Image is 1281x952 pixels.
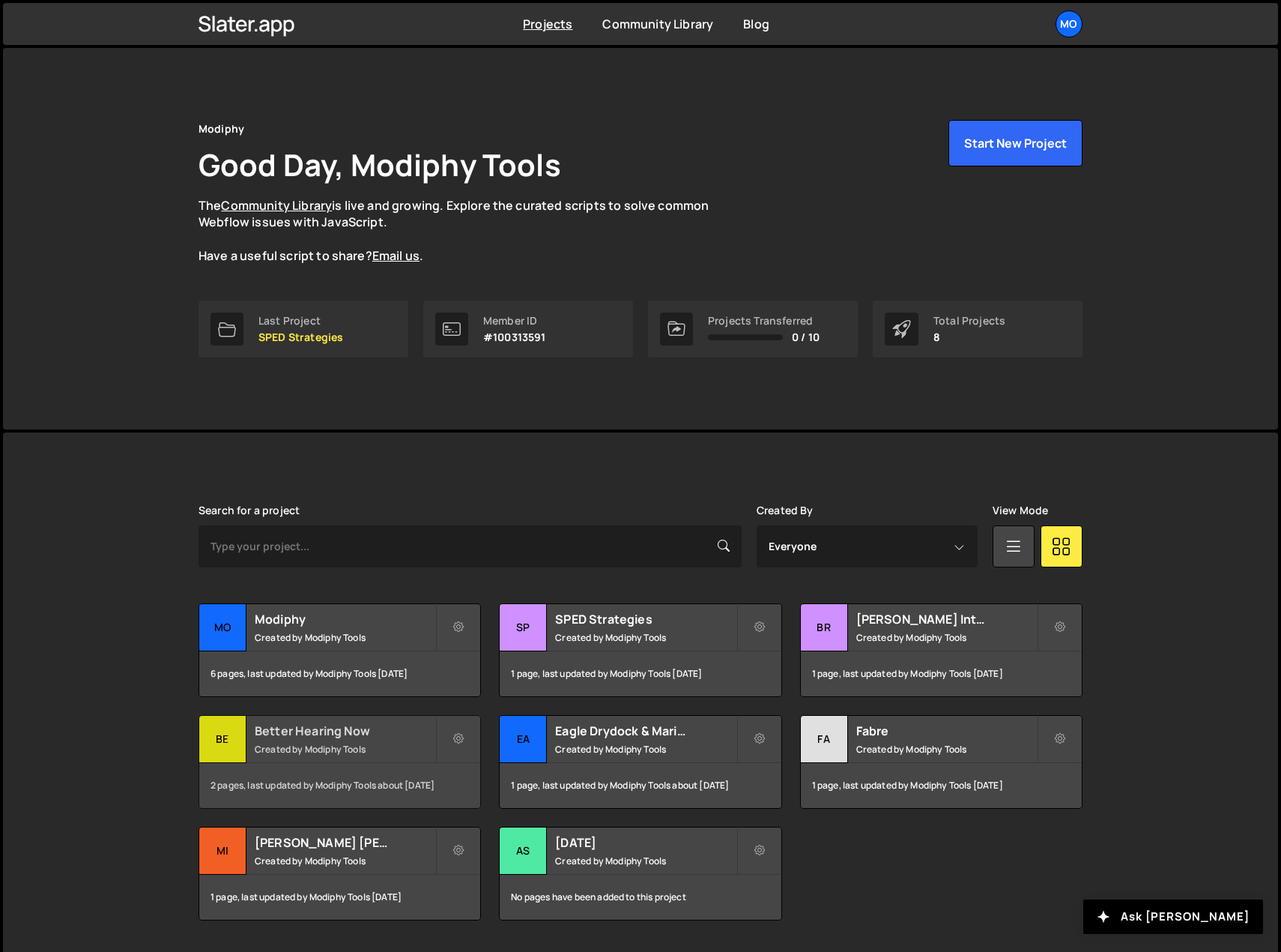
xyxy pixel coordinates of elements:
button: Ask [PERSON_NAME] [1083,900,1263,934]
small: Created by Modiphy Tools [255,855,435,867]
h2: [DATE] [555,834,736,851]
h2: Better Hearing Now [255,723,435,739]
input: Type your project... [199,525,742,567]
div: Be [199,716,246,763]
div: Mo [199,604,246,651]
a: Mo [1056,10,1082,37]
div: Total Projects [933,315,1005,327]
div: Fa [801,716,848,763]
small: Created by Modiphy Tools [255,631,435,644]
div: Ea [500,716,547,763]
small: Created by Modiphy Tools [856,743,1037,756]
label: Created By [757,504,814,516]
a: As [DATE] Created by Modiphy Tools No pages have been added to this project [499,827,781,921]
div: 1 page, last updated by Modiphy Tools about [DATE] [500,763,781,808]
p: The is live and growing. Explore the curated scripts to solve common Webflow issues with JavaScri... [199,197,738,265]
h2: [PERSON_NAME] Interiors [856,611,1037,627]
div: Projects Transferred [708,315,820,327]
a: Blog [743,16,769,32]
button: Start New Project [948,120,1082,166]
h2: [PERSON_NAME] [PERSON_NAME] [255,834,435,851]
h2: Eagle Drydock & Marine [555,723,736,739]
a: Community Library [221,197,332,214]
a: Be Better Hearing Now Created by Modiphy Tools 2 pages, last updated by Modiphy Tools about [DATE] [199,715,481,809]
div: No pages have been added to this project [500,875,781,920]
small: Created by Modiphy Tools [255,743,435,756]
div: 1 page, last updated by Modiphy Tools [DATE] [199,875,480,920]
a: SP SPED Strategies Created by Modiphy Tools 1 page, last updated by Modiphy Tools [DATE] [499,603,781,697]
h2: Fabre [856,723,1037,739]
a: Projects [523,16,572,32]
div: Last Project [258,315,343,327]
div: 6 pages, last updated by Modiphy Tools [DATE] [199,651,480,696]
div: 2 pages, last updated by Modiphy Tools about [DATE] [199,763,480,808]
div: 1 page, last updated by Modiphy Tools [DATE] [801,763,1082,808]
div: 1 page, last updated by Modiphy Tools [DATE] [801,651,1082,696]
a: Mi [PERSON_NAME] [PERSON_NAME] Created by Modiphy Tools 1 page, last updated by Modiphy Tools [DATE] [199,827,481,921]
a: Last Project SPED Strategies [199,301,408,358]
a: Ea Eagle Drydock & Marine Created by Modiphy Tools 1 page, last updated by Modiphy Tools about [D... [499,715,781,809]
a: Mo Modiphy Created by Modiphy Tools 6 pages, last updated by Modiphy Tools [DATE] [199,603,481,697]
h2: SPED Strategies [555,611,736,627]
p: #100313591 [483,331,546,343]
h2: Modiphy [255,611,435,627]
a: Community Library [602,16,713,32]
p: SPED Strategies [258,331,343,343]
span: 0 / 10 [792,331,820,343]
div: 1 page, last updated by Modiphy Tools [DATE] [500,651,781,696]
label: View Mode [993,504,1048,516]
div: Mi [199,828,246,875]
small: Created by Modiphy Tools [555,855,736,867]
small: Created by Modiphy Tools [555,631,736,644]
a: Br [PERSON_NAME] Interiors Created by Modiphy Tools 1 page, last updated by Modiphy Tools [DATE] [800,603,1082,697]
small: Created by Modiphy Tools [555,743,736,756]
small: Created by Modiphy Tools [856,631,1037,644]
div: As [500,828,547,875]
a: Email us [372,247,420,264]
div: SP [500,604,547,651]
div: Br [801,604,848,651]
div: Member ID [483,315,546,327]
div: Modiphy [199,120,244,138]
a: Fa Fabre Created by Modiphy Tools 1 page, last updated by Modiphy Tools [DATE] [800,715,1082,809]
p: 8 [933,331,1005,343]
h1: Good Day, Modiphy Tools [199,144,561,185]
label: Search for a project [199,504,300,516]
